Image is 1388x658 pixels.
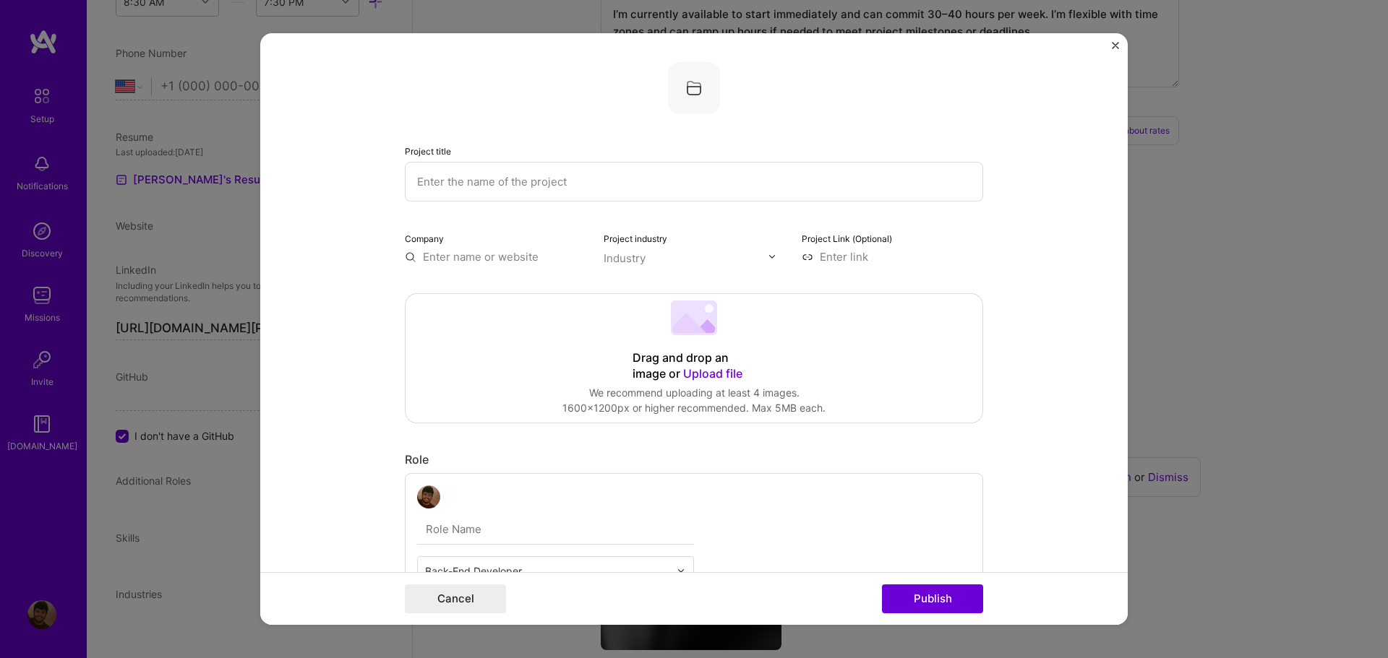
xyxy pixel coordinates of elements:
[405,162,983,202] input: Enter the name of the project
[802,249,983,264] input: Enter link
[417,514,694,545] input: Role Name
[802,233,892,244] label: Project Link (Optional)
[668,62,720,114] img: Company logo
[405,452,983,467] div: Role
[405,146,451,157] label: Project title
[604,233,667,244] label: Project industry
[562,385,826,400] div: We recommend uploading at least 4 images.
[405,584,506,613] button: Cancel
[604,251,646,266] div: Industry
[405,233,444,244] label: Company
[882,584,983,613] button: Publish
[405,293,983,423] div: Drag and drop an image or Upload fileWe recommend uploading at least 4 images.1600x1200px or high...
[677,566,685,575] img: drop icon
[633,350,755,382] div: Drag and drop an image or
[683,366,742,381] span: Upload file
[1112,42,1119,57] button: Close
[405,249,586,264] input: Enter name or website
[768,252,776,261] img: drop icon
[562,400,826,415] div: 1600x1200px or higher recommended. Max 5MB each.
